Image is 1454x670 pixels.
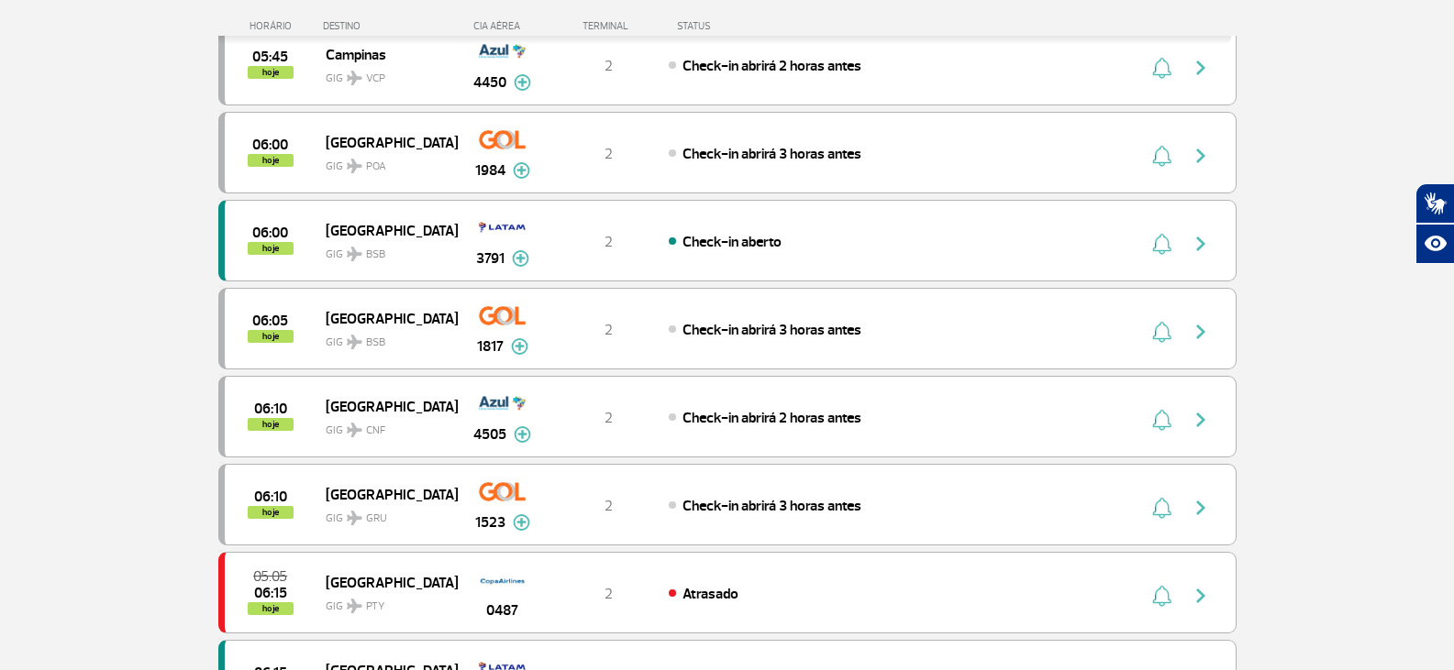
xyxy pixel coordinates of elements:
img: sino-painel-voo.svg [1152,409,1171,431]
div: HORÁRIO [224,20,324,32]
span: VCP [366,71,385,87]
span: hoje [248,66,294,79]
img: seta-direita-painel-voo.svg [1190,57,1212,79]
span: [GEOGRAPHIC_DATA] [326,306,443,330]
span: GIG [326,60,443,87]
span: 2 [605,497,613,515]
span: GRU [366,511,387,527]
span: GIG [326,148,443,175]
span: 1817 [477,335,504,357]
span: PTY [366,599,384,615]
div: STATUS [668,20,817,32]
span: 1523 [475,511,505,533]
span: hoje [248,330,294,343]
span: [GEOGRAPHIC_DATA] [326,218,443,242]
span: 2025-08-29 05:05:00 [253,570,287,583]
button: Abrir recursos assistivos. [1415,224,1454,264]
span: 1984 [475,159,505,181]
span: 2025-08-29 05:45:00 [252,50,288,63]
img: sino-painel-voo.svg [1152,497,1171,519]
div: CIA AÉREA [457,20,549,32]
img: destiny_airplane.svg [347,335,362,349]
span: GIG [326,588,443,615]
img: mais-info-painel-voo.svg [513,162,530,179]
span: hoje [248,418,294,431]
span: BSB [366,335,385,351]
span: 4505 [473,423,506,445]
span: BSB [366,247,385,263]
img: mais-info-painel-voo.svg [511,338,528,355]
span: 4450 [473,71,506,93]
span: GIG [326,324,443,351]
div: Plugin de acessibilidade da Hand Talk. [1415,183,1454,264]
img: destiny_airplane.svg [347,511,362,525]
img: seta-direita-painel-voo.svg [1190,321,1212,343]
span: CNF [366,423,385,439]
img: destiny_airplane.svg [347,159,362,173]
span: 2 [605,585,613,603]
span: Campinas [326,42,443,66]
span: 3791 [476,247,505,269]
span: 2 [605,57,613,75]
img: destiny_airplane.svg [347,71,362,85]
span: hoje [248,154,294,167]
img: seta-direita-painel-voo.svg [1190,585,1212,607]
div: DESTINO [323,20,457,32]
span: Atrasado [683,585,738,603]
span: hoje [248,602,294,615]
img: sino-painel-voo.svg [1152,145,1171,167]
span: 2 [605,409,613,427]
span: [GEOGRAPHIC_DATA] [326,130,443,154]
span: Check-in abrirá 2 horas antes [683,57,861,75]
div: TERMINAL [549,20,668,32]
img: sino-painel-voo.svg [1152,233,1171,255]
span: 2025-08-29 06:15:00 [254,587,287,599]
span: Check-in abrirá 3 horas antes [683,321,861,339]
span: [GEOGRAPHIC_DATA] [326,482,443,506]
span: 2025-08-29 06:00:00 [252,226,288,239]
img: seta-direita-painel-voo.svg [1190,145,1212,167]
span: 2025-08-29 06:00:00 [252,138,288,151]
img: mais-info-painel-voo.svg [512,250,529,267]
img: sino-painel-voo.svg [1152,585,1171,607]
span: [GEOGRAPHIC_DATA] [326,570,443,594]
span: Check-in aberto [683,233,782,251]
span: Check-in abrirá 2 horas antes [683,409,861,427]
span: Check-in abrirá 3 horas antes [683,145,861,163]
span: 2025-08-29 06:10:00 [254,402,287,415]
span: 2 [605,145,613,163]
span: Check-in abrirá 3 horas antes [683,497,861,515]
span: [GEOGRAPHIC_DATA] [326,394,443,418]
img: sino-painel-voo.svg [1152,57,1171,79]
img: destiny_airplane.svg [347,247,362,261]
img: mais-info-painel-voo.svg [514,426,531,443]
span: hoje [248,506,294,519]
span: 2025-08-29 06:05:00 [252,314,288,327]
img: seta-direita-painel-voo.svg [1190,497,1212,519]
span: GIG [326,500,443,527]
span: 2 [605,321,613,339]
img: mais-info-painel-voo.svg [514,74,531,91]
span: GIG [326,236,443,263]
img: sino-painel-voo.svg [1152,321,1171,343]
button: Abrir tradutor de língua de sinais. [1415,183,1454,224]
img: destiny_airplane.svg [347,423,362,437]
span: 2025-08-29 06:10:00 [254,490,287,503]
span: 0487 [486,599,518,621]
span: hoje [248,242,294,255]
span: 2 [605,233,613,251]
span: POA [366,159,386,175]
img: destiny_airplane.svg [347,599,362,613]
img: seta-direita-painel-voo.svg [1190,409,1212,431]
img: mais-info-painel-voo.svg [513,514,530,531]
img: seta-direita-painel-voo.svg [1190,233,1212,255]
span: GIG [326,412,443,439]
